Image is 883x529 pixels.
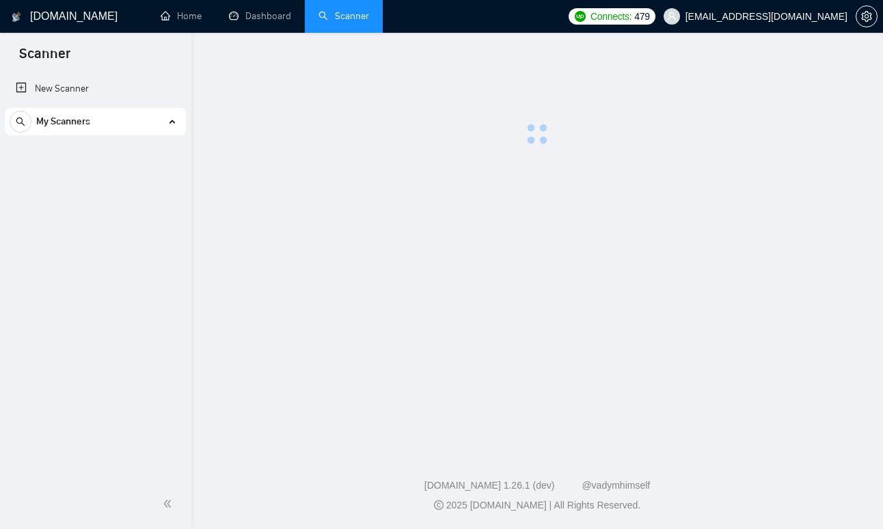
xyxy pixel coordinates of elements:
[8,44,81,72] span: Scanner
[318,10,369,22] a: searchScanner
[10,111,31,133] button: search
[161,10,202,22] a: homeHome
[5,108,186,141] li: My Scanners
[163,497,176,511] span: double-left
[634,9,649,24] span: 479
[856,5,878,27] button: setting
[5,75,186,103] li: New Scanner
[575,11,586,22] img: upwork-logo.png
[424,480,555,491] a: [DOMAIN_NAME] 1.26.1 (dev)
[434,500,444,510] span: copyright
[582,480,650,491] a: @vadymhimself
[590,9,631,24] span: Connects:
[856,11,877,22] span: setting
[36,108,90,135] span: My Scanners
[229,10,291,22] a: dashboardDashboard
[16,75,175,103] a: New Scanner
[667,12,677,21] span: user
[10,117,31,126] span: search
[202,498,872,513] div: 2025 [DOMAIN_NAME] | All Rights Reserved.
[12,6,21,28] img: logo
[856,11,878,22] a: setting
